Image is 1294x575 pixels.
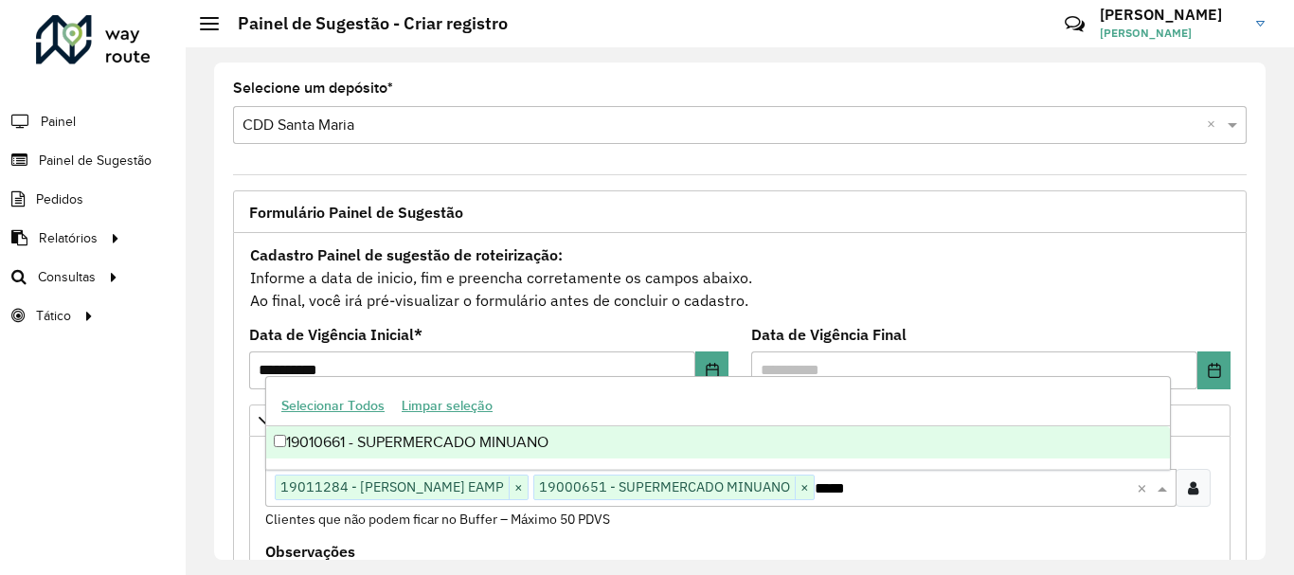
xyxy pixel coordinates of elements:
button: Selecionar Todos [273,391,393,421]
span: Painel [41,112,76,132]
span: Clear all [1137,476,1153,499]
ng-dropdown-panel: Options list [265,376,1171,470]
label: Selecione um depósito [233,77,393,99]
label: Observações [265,540,355,563]
label: Data de Vigência Inicial [249,323,422,346]
span: Relatórios [39,228,98,248]
span: Painel de Sugestão [39,151,152,171]
button: Limpar seleção [393,391,501,421]
button: Choose Date [695,351,728,389]
span: Formulário Painel de Sugestão [249,205,463,220]
div: 19010661 - SUPERMERCADO MINUANO [266,426,1170,458]
span: × [795,476,814,499]
div: Informe a data de inicio, fim e preencha corretamente os campos abaixo. Ao final, você irá pré-vi... [249,243,1231,313]
small: Clientes que não podem ficar no Buffer – Máximo 50 PDVS [265,511,610,528]
span: Pedidos [36,189,83,209]
span: [PERSON_NAME] [1100,25,1242,42]
a: Priorizar Cliente - Não podem ficar no buffer [249,404,1231,437]
button: Choose Date [1197,351,1231,389]
span: Consultas [38,267,96,287]
h2: Painel de Sugestão - Criar registro [219,13,508,34]
a: Contato Rápido [1054,4,1095,45]
label: Data de Vigência Final [751,323,907,346]
span: 19011284 - [PERSON_NAME] EAMP [276,476,509,498]
span: Clear all [1207,114,1223,136]
span: 19000651 - SUPERMERCADO MINUANO [534,476,795,498]
h3: [PERSON_NAME] [1100,6,1242,24]
span: Tático [36,306,71,326]
strong: Cadastro Painel de sugestão de roteirização: [250,245,563,264]
span: × [509,476,528,499]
